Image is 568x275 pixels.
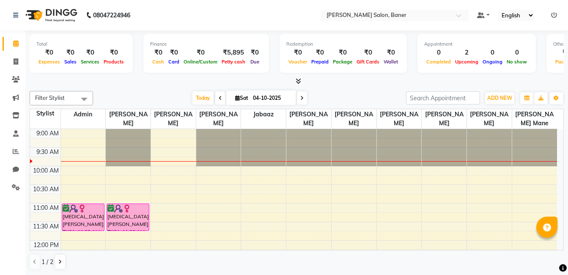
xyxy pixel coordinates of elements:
[192,91,214,104] span: Today
[32,241,60,250] div: 12:00 PM
[166,59,181,65] span: Card
[332,109,376,129] span: [PERSON_NAME]
[309,59,331,65] span: Prepaid
[286,109,331,129] span: [PERSON_NAME]
[485,92,514,104] button: ADD NEW
[107,204,149,231] div: [MEDICAL_DATA][PERSON_NAME], TK01, 11:00 AM-11:45 AM, [DEMOGRAPHIC_DATA] Advance Haircut
[41,258,53,267] span: 1 / 2
[286,59,309,65] span: Voucher
[354,59,381,65] span: Gift Cards
[79,59,102,65] span: Services
[220,48,247,58] div: ₹5,895
[512,109,557,129] span: [PERSON_NAME] Mane
[22,3,80,27] img: logo
[30,109,60,118] div: Stylist
[220,59,247,65] span: Petty cash
[31,185,60,194] div: 10:30 AM
[381,48,400,58] div: ₹0
[505,48,529,58] div: 0
[480,48,505,58] div: 0
[31,203,60,212] div: 11:00 AM
[505,59,529,65] span: No show
[93,3,130,27] b: 08047224946
[480,59,505,65] span: Ongoing
[102,48,126,58] div: ₹0
[35,148,60,157] div: 9:30 AM
[453,59,480,65] span: Upcoming
[424,59,453,65] span: Completed
[106,109,151,129] span: [PERSON_NAME]
[247,48,262,58] div: ₹0
[424,48,453,58] div: 0
[151,109,196,129] span: [PERSON_NAME]
[181,48,220,58] div: ₹0
[424,41,529,48] div: Appointment
[150,59,166,65] span: Cash
[354,48,381,58] div: ₹0
[422,109,466,129] span: [PERSON_NAME]
[35,94,65,101] span: Filter Stylist
[286,41,400,48] div: Redemption
[150,48,166,58] div: ₹0
[31,222,60,231] div: 11:30 AM
[62,48,79,58] div: ₹0
[250,92,293,104] input: 2025-10-04
[36,59,62,65] span: Expenses
[309,48,331,58] div: ₹0
[62,59,79,65] span: Sales
[31,166,60,175] div: 10:00 AM
[487,95,512,101] span: ADD NEW
[331,59,354,65] span: Package
[62,204,104,231] div: [MEDICAL_DATA][PERSON_NAME], TK01, 11:00 AM-11:45 AM, Eyebrows Threading
[286,48,309,58] div: ₹0
[377,109,422,129] span: [PERSON_NAME]
[381,59,400,65] span: Wallet
[35,129,60,138] div: 9:00 AM
[406,91,480,104] input: Search Appointment
[102,59,126,65] span: Products
[241,109,286,120] span: Jabaaz
[36,48,62,58] div: ₹0
[181,59,220,65] span: Online/Custom
[166,48,181,58] div: ₹0
[453,48,480,58] div: 2
[331,48,354,58] div: ₹0
[36,41,126,48] div: Total
[79,48,102,58] div: ₹0
[196,109,241,129] span: [PERSON_NAME]
[467,109,512,129] span: [PERSON_NAME]
[150,41,262,48] div: Finance
[61,109,106,120] span: Admin
[248,59,261,65] span: Due
[233,95,250,101] span: Sat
